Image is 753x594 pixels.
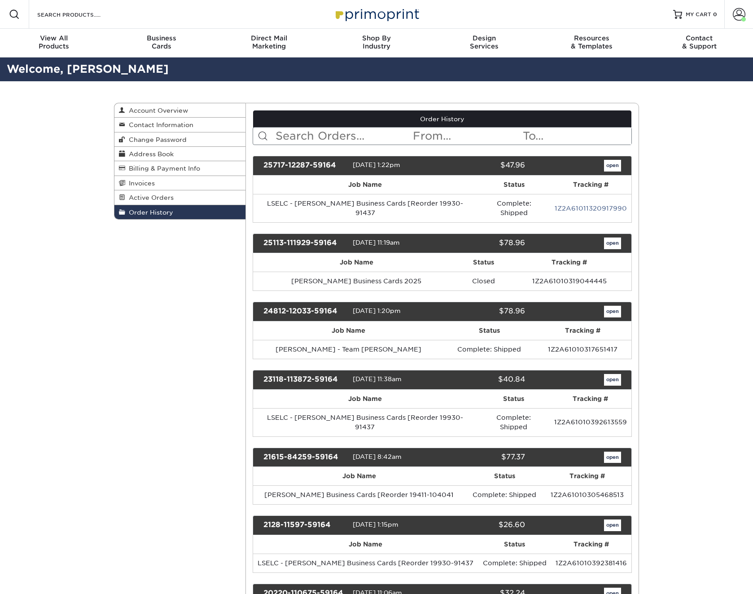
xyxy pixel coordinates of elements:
input: SEARCH PRODUCTS..... [36,9,124,20]
img: Primoprint [332,4,421,24]
th: Status [478,535,551,554]
th: Tracking # [507,253,631,272]
td: Complete: Shipped [477,408,550,436]
input: To... [522,128,631,145]
a: open [604,374,621,386]
span: Design [430,34,538,42]
span: [DATE] 1:15pm [353,521,398,528]
span: [DATE] 1:20pm [353,307,401,314]
div: 25717-12287-59164 [257,160,353,172]
span: Business [108,34,215,42]
div: 24812-12033-59164 [257,306,353,317]
th: Status [465,467,543,485]
div: Industry [323,34,430,50]
td: 1Z2A61010319044445 [507,272,631,290]
td: 1Z2A61010305468513 [543,485,631,504]
input: From... [412,128,521,145]
input: Search Orders... [275,128,412,145]
th: Job Name [253,176,478,194]
a: DesignServices [430,29,538,57]
td: [PERSON_NAME] Business Cards [Reorder 19411-104041 [253,485,466,504]
a: 1Z2A61011320917990 [555,205,627,212]
div: $78.96 [435,306,531,317]
td: Complete: Shipped [477,194,550,222]
td: Complete: Shipped [444,340,534,359]
div: $78.96 [435,238,531,249]
span: Invoices [125,180,155,187]
div: Cards [108,34,215,50]
th: Status [460,253,508,272]
div: 21615-84259-59164 [257,452,353,463]
a: Change Password [114,132,245,147]
a: Direct MailMarketing [215,29,323,57]
span: Billing & Payment Info [125,165,200,172]
a: Order History [253,110,632,128]
span: Active Orders [125,194,174,201]
div: $77.37 [435,452,531,463]
a: Account Overview [114,103,245,118]
td: Complete: Shipped [478,554,551,572]
a: Invoices [114,176,245,190]
th: Tracking # [550,390,631,408]
span: [DATE] 11:38am [353,375,402,383]
td: Closed [460,272,508,290]
div: 2128-11597-59164 [257,519,353,531]
th: Job Name [253,390,477,408]
th: Job Name [253,535,478,554]
span: Direct Mail [215,34,323,42]
div: $47.96 [435,160,531,172]
td: Complete: Shipped [465,485,543,504]
div: $26.60 [435,519,531,531]
span: [DATE] 1:22pm [353,161,400,168]
span: MY CART [686,11,711,18]
a: open [604,519,621,531]
div: $40.84 [435,374,531,386]
td: 1Z2A61010392381416 [551,554,631,572]
td: LSELC - [PERSON_NAME] Business Cards [Reorder 19930-91437 [253,194,478,222]
th: Job Name [253,253,460,272]
th: Tracking # [534,321,631,340]
td: 1Z2A61010392613559 [550,408,631,436]
span: [DATE] 8:42am [353,453,402,460]
a: Address Book [114,147,245,161]
a: open [604,238,621,249]
a: Contact& Support [645,29,753,57]
td: [PERSON_NAME] Business Cards 2025 [253,272,460,290]
th: Job Name [253,467,466,485]
a: Resources& Templates [538,29,646,57]
td: [PERSON_NAME] - Team [PERSON_NAME] [253,340,445,359]
span: Order History [125,209,173,216]
span: Account Overview [125,107,188,114]
th: Status [477,176,550,194]
div: 25113-111929-59164 [257,238,353,249]
a: Billing & Payment Info [114,161,245,176]
span: Shop By [323,34,430,42]
a: open [604,452,621,463]
span: Contact [645,34,753,42]
a: Active Orders [114,190,245,205]
a: open [604,306,621,317]
span: [DATE] 11:19am [353,239,400,246]
a: BusinessCards [108,29,215,57]
th: Tracking # [543,467,631,485]
a: Contact Information [114,118,245,132]
div: & Templates [538,34,646,50]
div: & Support [645,34,753,50]
td: 1Z2A61010317651417 [534,340,631,359]
td: LSELC - [PERSON_NAME] Business Cards [Reorder 19930-91437 [253,408,477,436]
div: Marketing [215,34,323,50]
a: Order History [114,205,245,219]
div: 23118-113872-59164 [257,374,353,386]
span: 0 [713,11,717,18]
th: Job Name [253,321,445,340]
span: Change Password [125,136,187,143]
div: Services [430,34,538,50]
a: Shop ByIndustry [323,29,430,57]
span: Address Book [125,150,174,158]
span: Resources [538,34,646,42]
th: Tracking # [550,176,631,194]
span: Contact Information [125,121,193,128]
th: Status [444,321,534,340]
th: Status [477,390,550,408]
a: open [604,160,621,172]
